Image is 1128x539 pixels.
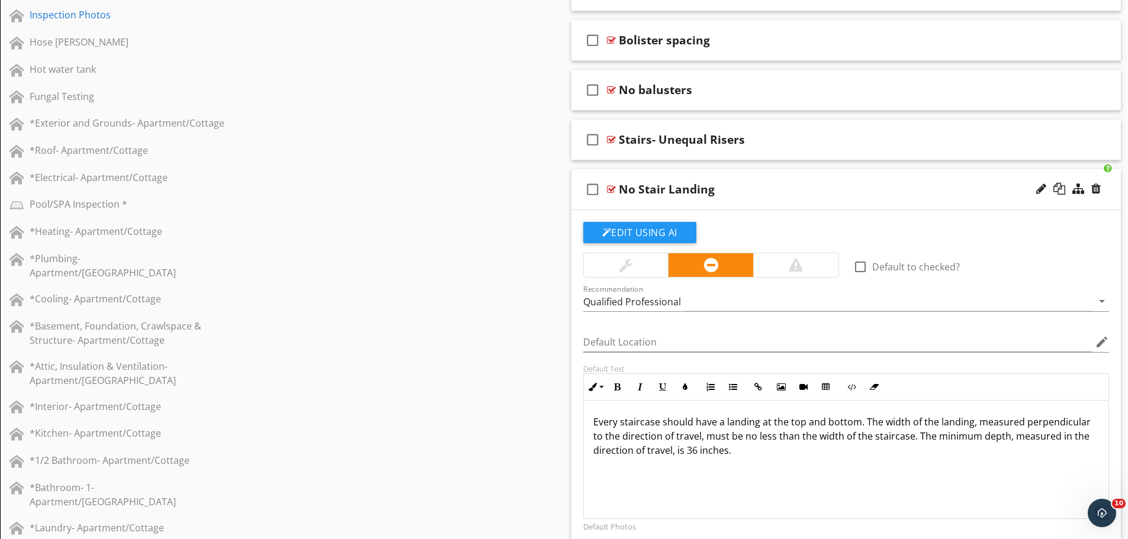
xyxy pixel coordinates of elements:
p: Every staircase should have a landing at the top and bottom. The width of the landing, measured p... [593,415,1100,457]
button: Unordered List [722,376,744,398]
button: Edit Using AI [583,222,696,243]
div: Qualified Professional [583,296,681,307]
i: check_box_outline_blank [583,26,602,54]
div: Pool/SPA Inspection * [30,197,226,211]
span: 10 [1112,499,1126,508]
div: *Exterior and Grounds- Apartment/Cottage [30,116,226,130]
button: Italic (Ctrl+I) [629,376,651,398]
div: *Attic, Insulation & Ventilation- Apartment/[GEOGRAPHIC_DATA] [30,359,226,388]
i: check_box_outline_blank [583,175,602,204]
button: Clear Formatting [863,376,885,398]
div: *Heating- Apartment/Cottage [30,224,226,238]
i: check_box_outline_blank [583,125,602,154]
div: Fungal Testing [30,89,226,104]
button: Code View [840,376,863,398]
label: Default Photos [583,521,636,532]
div: Hose [PERSON_NAME] [30,35,226,49]
div: No balusters [619,83,692,97]
div: Default Text [583,364,1110,373]
input: Default Location [583,333,1093,352]
button: Insert Image (Ctrl+P) [770,376,792,398]
button: Insert Video [792,376,815,398]
button: Ordered List [699,376,722,398]
div: Stairs- Unequal Risers [619,133,745,147]
button: Bold (Ctrl+B) [606,376,629,398]
div: Inspection Photos [30,8,226,22]
div: Bolister spacing [619,33,710,47]
div: *Interior- Apartment/Cottage [30,399,226,414]
div: *Laundry- Apartment/Cottage [30,521,226,535]
div: *Electrical- Apartment/Cottage [30,170,226,185]
button: Insert Link (Ctrl+K) [747,376,770,398]
i: edit [1095,335,1109,349]
div: *Roof- Apartment/Cottage [30,143,226,157]
div: *1/2 Bathroom- Apartment/Cottage [30,453,226,467]
button: Colors [674,376,696,398]
div: *Basement, Foundation, Crawlspace & Structure- Apartment/Cottage [30,319,226,347]
i: arrow_drop_down [1095,294,1109,308]
div: Hot water tank [30,62,226,76]
iframe: Intercom live chat [1088,499,1116,527]
div: *Plumbing- Apartment/[GEOGRAPHIC_DATA] [30,251,226,280]
label: Default to checked? [872,261,960,273]
div: *Kitchen- Apartment/Cottage [30,426,226,440]
i: check_box_outline_blank [583,76,602,104]
button: Underline (Ctrl+U) [651,376,674,398]
div: *Bathroom- 1- Apartment/[GEOGRAPHIC_DATA] [30,480,226,509]
div: No Stair Landing [619,182,715,196]
div: *Cooling- Apartment/Cottage [30,292,226,306]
